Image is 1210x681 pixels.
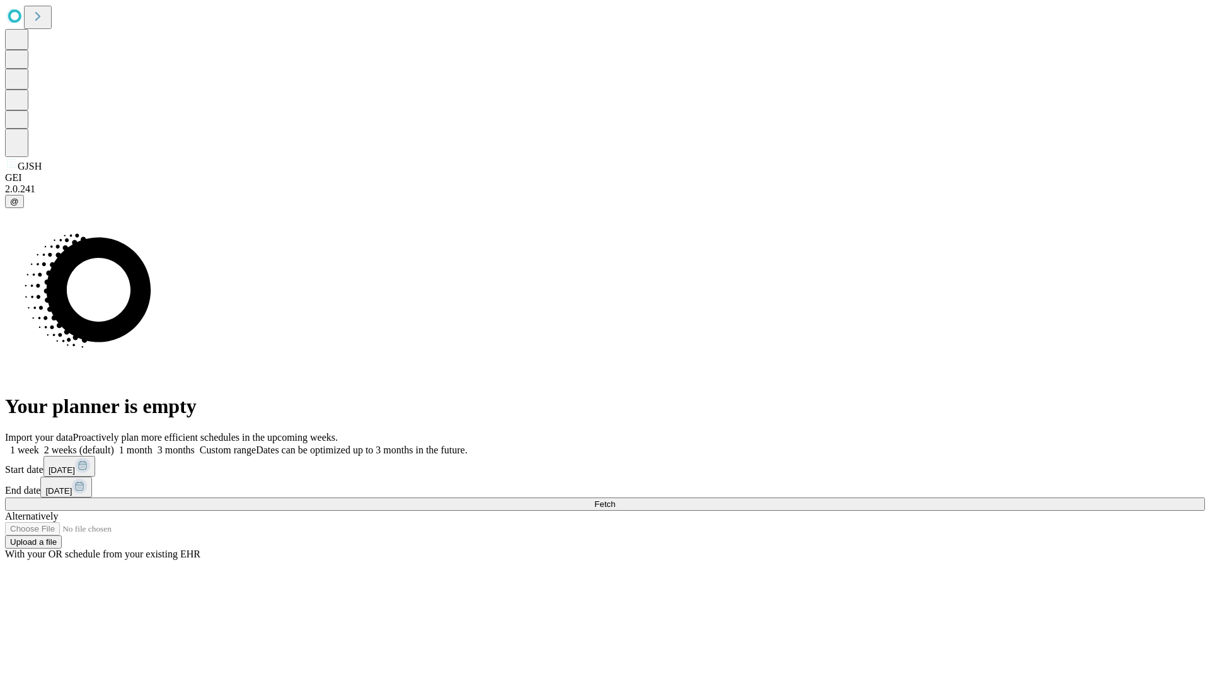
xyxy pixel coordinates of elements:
span: With your OR schedule from your existing EHR [5,549,200,559]
button: Fetch [5,498,1205,511]
span: GJSH [18,161,42,172]
h1: Your planner is empty [5,395,1205,418]
span: Proactively plan more efficient schedules in the upcoming weeks. [73,432,338,443]
span: Dates can be optimized up to 3 months in the future. [256,445,467,455]
div: 2.0.241 [5,183,1205,195]
span: 3 months [158,445,195,455]
span: Fetch [594,499,615,509]
div: GEI [5,172,1205,183]
button: Upload a file [5,535,62,549]
span: [DATE] [45,486,72,496]
button: [DATE] [43,456,95,477]
span: Custom range [200,445,256,455]
button: @ [5,195,24,208]
div: Start date [5,456,1205,477]
div: End date [5,477,1205,498]
span: @ [10,197,19,206]
span: Import your data [5,432,73,443]
span: 1 month [119,445,153,455]
span: 2 weeks (default) [44,445,114,455]
span: Alternatively [5,511,58,521]
span: [DATE] [49,465,75,475]
span: 1 week [10,445,39,455]
button: [DATE] [40,477,92,498]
